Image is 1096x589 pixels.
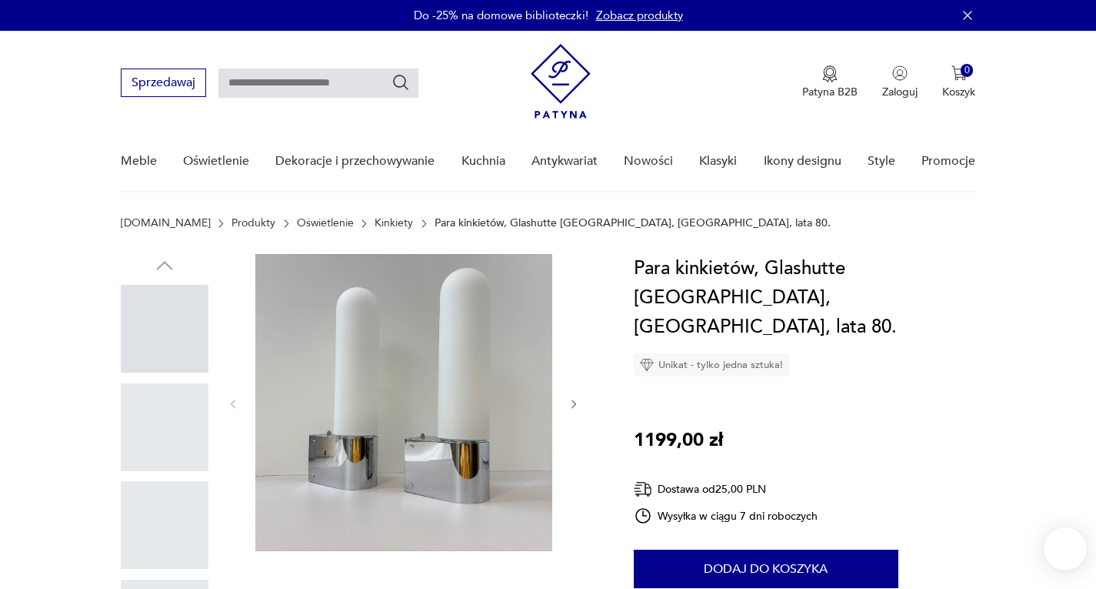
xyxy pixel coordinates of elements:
[802,65,858,99] a: Ikona medaluPatyna B2B
[121,69,206,97] button: Sprzedawaj
[1044,527,1087,571] iframe: Smartsupp widget button
[961,64,974,77] div: 0
[942,85,975,99] p: Koszyk
[121,217,211,229] a: [DOMAIN_NAME]
[640,358,654,372] img: Ikona diamentu
[121,79,206,89] a: Sprzedawaj
[634,353,789,376] div: Unikat - tylko jedna sztuka!
[255,254,552,551] img: Zdjęcie produktu Para kinkietów, Glashutte Limburg, Niemcy, lata 80.
[634,480,818,499] div: Dostawa od 25,00 PLN
[531,44,591,119] img: Patyna - sklep z meblami i dekoracjami vintage
[596,8,683,23] a: Zobacz produkty
[942,65,975,99] button: 0Koszyk
[882,65,918,99] button: Zaloguj
[232,217,275,229] a: Produkty
[375,217,413,229] a: Kinkiety
[921,132,975,191] a: Promocje
[531,132,598,191] a: Antykwariat
[634,480,652,499] img: Ikona dostawy
[951,65,967,81] img: Ikona koszyka
[892,65,908,81] img: Ikonka użytkownika
[414,8,588,23] p: Do -25% na domowe biblioteczki!
[822,65,838,82] img: Ikona medalu
[634,550,898,588] button: Dodaj do koszyka
[802,85,858,99] p: Patyna B2B
[435,217,831,229] p: Para kinkietów, Glashutte [GEOGRAPHIC_DATA], [GEOGRAPHIC_DATA], lata 80.
[868,132,895,191] a: Style
[297,217,354,229] a: Oświetlenie
[121,132,157,191] a: Meble
[634,426,723,455] p: 1199,00 zł
[275,132,435,191] a: Dekoracje i przechowywanie
[624,132,673,191] a: Nowości
[699,132,737,191] a: Klasyki
[634,507,818,525] div: Wysyłka w ciągu 7 dni roboczych
[634,254,976,342] h1: Para kinkietów, Glashutte [GEOGRAPHIC_DATA], [GEOGRAPHIC_DATA], lata 80.
[391,73,410,92] button: Szukaj
[802,65,858,99] button: Patyna B2B
[882,85,918,99] p: Zaloguj
[461,132,505,191] a: Kuchnia
[764,132,841,191] a: Ikony designu
[183,132,249,191] a: Oświetlenie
